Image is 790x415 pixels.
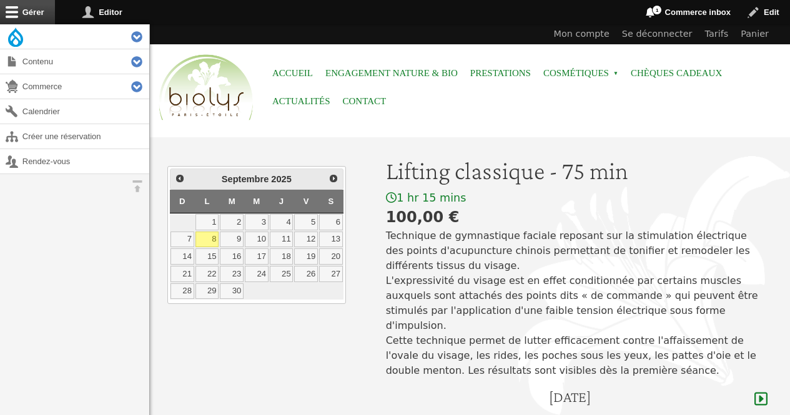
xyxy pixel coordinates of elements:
a: 23 [220,266,244,282]
span: Mercredi [253,197,260,206]
span: Mardi [229,197,235,206]
span: Jeudi [279,197,284,206]
a: Contact [343,87,387,115]
span: Samedi [328,197,334,206]
a: 20 [319,248,343,265]
span: » [613,71,618,76]
a: Tarifs [699,24,735,44]
span: Dimanche [179,197,185,206]
a: 27 [319,266,343,282]
a: 19 [294,248,318,265]
a: 11 [270,232,294,248]
a: Se déconnecter [616,24,699,44]
span: Cosmétiques [543,59,618,87]
a: 2 [220,214,244,230]
a: 15 [195,248,219,265]
a: Accueil [272,59,313,87]
a: Suivant [325,170,341,187]
a: 16 [220,248,244,265]
a: 1 [195,214,219,230]
a: 5 [294,214,318,230]
a: 10 [245,232,269,248]
h1: Lifting classique - 75 min [386,156,768,186]
a: 4 [270,214,294,230]
a: 17 [245,248,269,265]
span: Vendredi [304,197,309,206]
span: 1 [652,5,662,15]
span: Lundi [204,197,209,206]
a: 22 [195,266,219,282]
a: 3 [245,214,269,230]
a: 6 [319,214,343,230]
img: Accueil [156,52,256,124]
span: 2025 [271,174,292,184]
a: 9 [220,232,244,248]
a: 30 [220,283,244,300]
span: Septembre [222,174,269,184]
a: 25 [270,266,294,282]
a: Mon compte [548,24,616,44]
p: Technique de gymnastique faciale reposant sur la stimulation électrique des points d'acupuncture ... [386,228,768,378]
div: 100,00 € [386,206,768,228]
a: 28 [170,283,194,300]
a: 14 [170,248,194,265]
a: 29 [195,283,219,300]
div: 1 hr 15 mins [386,191,768,205]
a: 18 [270,248,294,265]
a: 24 [245,266,269,282]
a: Panier [734,24,775,44]
a: Chèques cadeaux [631,59,722,87]
a: 21 [170,266,194,282]
span: Précédent [175,173,185,183]
a: 8 [195,232,219,248]
a: Précédent [172,170,188,187]
a: 13 [319,232,343,248]
a: Actualités [272,87,330,115]
a: 26 [294,266,318,282]
a: 7 [170,232,194,248]
button: Orientation horizontale [125,174,149,198]
span: Suivant [328,173,338,183]
a: Engagement Nature & Bio [325,59,458,87]
h4: [DATE] [549,388,591,406]
header: Entête du site [150,24,790,131]
a: 12 [294,232,318,248]
a: Prestations [470,59,531,87]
